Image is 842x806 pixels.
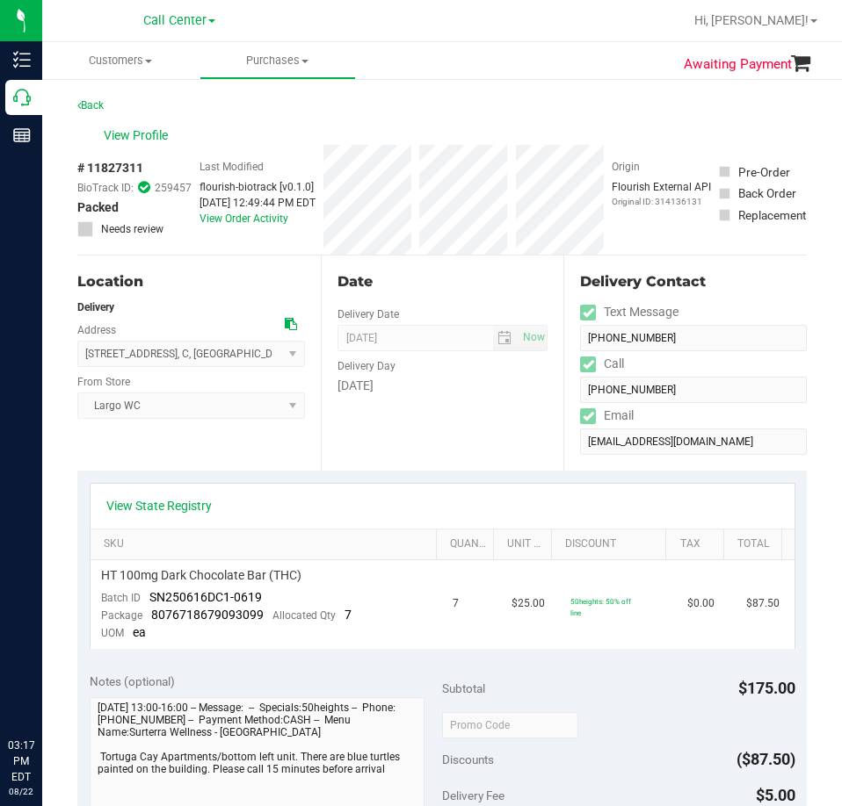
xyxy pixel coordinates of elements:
[101,567,301,584] span: HT 100mg Dark Chocolate Bar (THC)
[104,537,429,551] a: SKU
[77,374,130,390] label: From Store
[612,179,711,208] div: Flourish External API
[737,537,774,551] a: Total
[442,712,578,738] input: Promo Code
[18,666,70,718] iframe: Resource center
[155,180,192,196] span: 259457
[285,315,297,334] div: Copy address to clipboard
[200,179,316,195] div: flourish-biotrack [v0.1.0]
[101,592,141,604] span: Batch ID
[13,89,31,106] inline-svg: Call Center
[101,609,142,622] span: Package
[101,221,163,237] span: Needs review
[104,126,174,145] span: View Profile
[13,51,31,68] inline-svg: Inventory
[738,163,790,181] div: Pre-Order
[200,212,288,225] a: View Order Activity
[151,608,264,622] span: 8076718679093099
[687,595,715,612] span: $0.00
[338,271,548,292] div: Date
[42,42,200,79] a: Customers
[8,785,34,798] p: 08/22
[737,750,795,768] span: ($87.50)
[77,301,114,313] strong: Delivery
[133,625,146,639] span: ea
[149,590,262,604] span: SN250616DC1-0619
[77,271,305,292] div: Location
[580,377,807,403] input: Format: (999) 999-9999
[570,597,631,617] span: 50heights: 50% off line
[42,53,200,68] span: Customers
[200,42,357,79] a: Purchases
[77,159,143,177] span: # 11827311
[694,13,809,27] span: Hi, [PERSON_NAME]!
[684,54,792,75] span: Awaiting Payment
[138,179,150,196] span: In Sync
[738,679,795,697] span: $175.00
[143,13,207,28] span: Call Center
[580,299,679,325] label: Text Message
[200,159,264,175] label: Last Modified
[450,537,487,551] a: Quantity
[580,325,807,351] input: Format: (999) 999-9999
[272,609,336,622] span: Allocated Qty
[442,744,494,775] span: Discounts
[77,99,104,112] a: Back
[101,627,124,639] span: UOM
[345,608,352,622] span: 7
[738,184,796,202] div: Back Order
[507,537,544,551] a: Unit Price
[77,180,134,196] span: BioTrack ID:
[580,403,634,428] label: Email
[8,738,34,785] p: 03:17 PM EDT
[580,271,807,292] div: Delivery Contact
[77,198,119,217] span: Packed
[746,595,780,612] span: $87.50
[512,595,545,612] span: $25.00
[338,377,548,395] div: [DATE]
[13,126,31,144] inline-svg: Reports
[756,786,795,804] span: $5.00
[680,537,717,551] a: Tax
[738,206,806,224] div: Replacement
[453,595,459,612] span: 7
[612,195,711,208] p: Original ID: 314136131
[200,195,316,211] div: [DATE] 12:49:44 PM EDT
[338,358,396,374] label: Delivery Day
[612,159,640,175] label: Origin
[565,537,659,551] a: Discount
[200,53,356,68] span: Purchases
[90,674,175,688] span: Notes (optional)
[77,322,116,338] label: Address
[580,351,624,377] label: Call
[106,497,212,515] a: View State Registry
[338,306,399,322] label: Delivery Date
[442,681,485,695] span: Subtotal
[442,788,504,802] span: Delivery Fee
